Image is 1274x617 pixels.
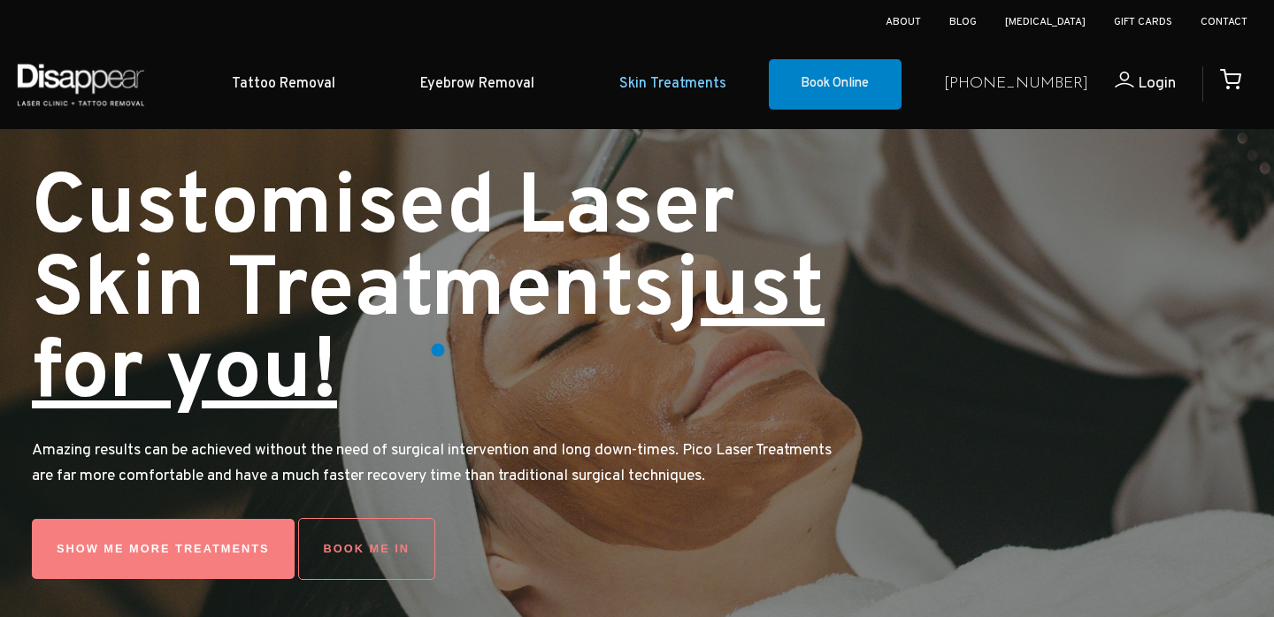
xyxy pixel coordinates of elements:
a: [MEDICAL_DATA] [1005,15,1086,29]
a: [PHONE_NUMBER] [944,72,1088,97]
a: Eyebrow Removal [378,57,577,111]
img: Disappear - Laser Clinic and Tattoo Removal Services in Sydney, Australia [13,53,148,116]
h1: Customised Laser Skin Treatments [32,170,834,415]
a: Skin Treatments [577,57,769,111]
a: Gift Cards [1114,15,1172,29]
span: Login [1138,73,1176,94]
a: Login [1088,72,1176,97]
a: Contact [1201,15,1247,29]
a: About [886,15,921,29]
a: SHOW ME MORE Treatments [32,519,295,580]
p: Amazing results can be achieved without the need of surgical intervention and long down-times. Pi... [32,438,834,490]
a: Tattoo Removal [189,57,378,111]
a: Blog [949,15,977,29]
strong: just for you! [32,239,825,429]
a: Book Online [769,59,902,110]
a: Book me in [298,518,436,581]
